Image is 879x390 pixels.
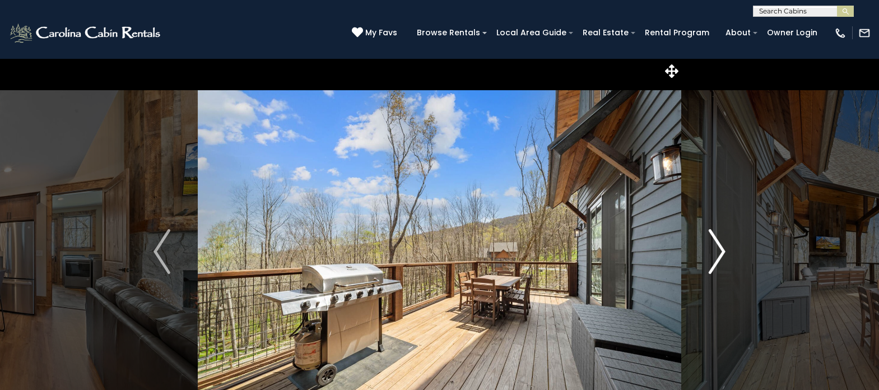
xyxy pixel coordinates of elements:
[858,27,871,39] img: mail-regular-white.png
[577,24,634,41] a: Real Estate
[720,24,756,41] a: About
[491,24,572,41] a: Local Area Guide
[352,27,400,39] a: My Favs
[834,27,847,39] img: phone-regular-white.png
[411,24,486,41] a: Browse Rentals
[154,229,170,274] img: arrow
[8,22,164,44] img: White-1-2.png
[639,24,715,41] a: Rental Program
[365,27,397,39] span: My Favs
[709,229,725,274] img: arrow
[761,24,823,41] a: Owner Login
